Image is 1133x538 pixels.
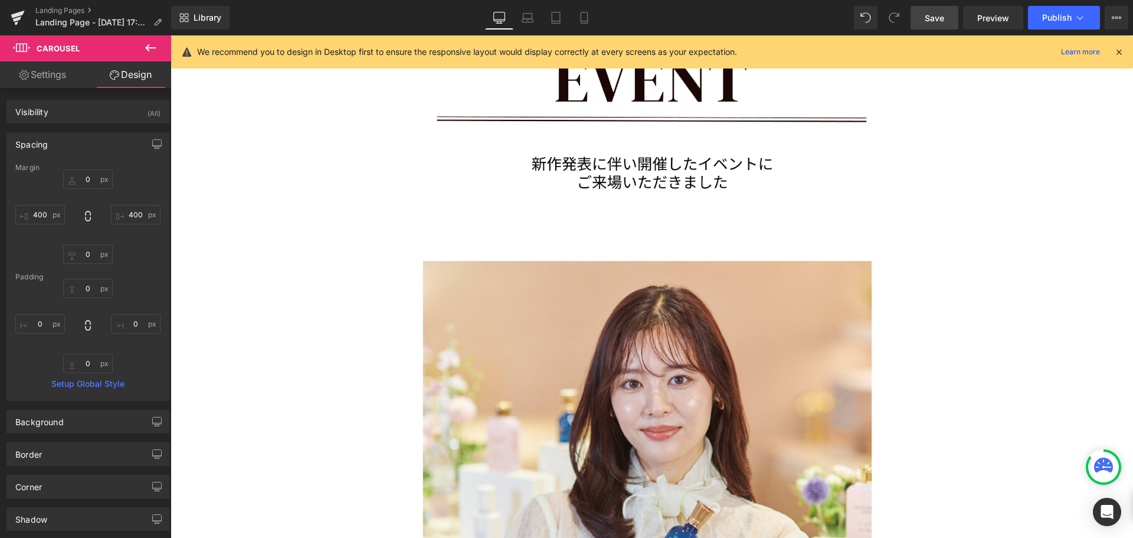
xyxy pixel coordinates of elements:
[513,6,542,30] a: Laptop
[1056,45,1105,59] a: Learn more
[15,379,161,389] a: Setup Global Style
[854,6,877,30] button: Undo
[63,244,113,264] input: 0
[15,410,64,427] div: Background
[1093,498,1121,526] div: Open Intercom Messenger
[15,475,42,492] div: Corner
[15,508,47,524] div: Shadow
[15,100,48,117] div: Visibility
[35,18,149,27] span: Landing Page - [DATE] 17:24:46
[570,6,598,30] a: Mobile
[194,12,221,23] span: Library
[1042,13,1072,22] span: Publish
[15,164,161,172] div: Margin
[1105,6,1128,30] button: More
[15,443,42,459] div: Border
[15,314,65,334] input: 0
[1028,6,1100,30] button: Publish
[35,6,171,15] a: Landing Pages
[15,205,65,224] input: 0
[37,44,80,53] span: Carousel
[197,45,737,58] p: We recommend you to design in Desktop first to ensure the responsive layout would display correct...
[63,354,113,373] input: 0
[963,6,1023,30] a: Preview
[15,133,48,149] div: Spacing
[63,279,113,298] input: 0
[15,273,161,281] div: Padding
[882,6,906,30] button: Redo
[148,100,161,120] div: (All)
[542,6,570,30] a: Tablet
[111,205,161,224] input: 0
[925,12,944,24] span: Save
[977,12,1009,24] span: Preview
[485,6,513,30] a: Desktop
[63,169,113,189] input: 0
[88,61,173,88] a: Design
[111,314,161,334] input: 0
[171,6,230,30] a: New Library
